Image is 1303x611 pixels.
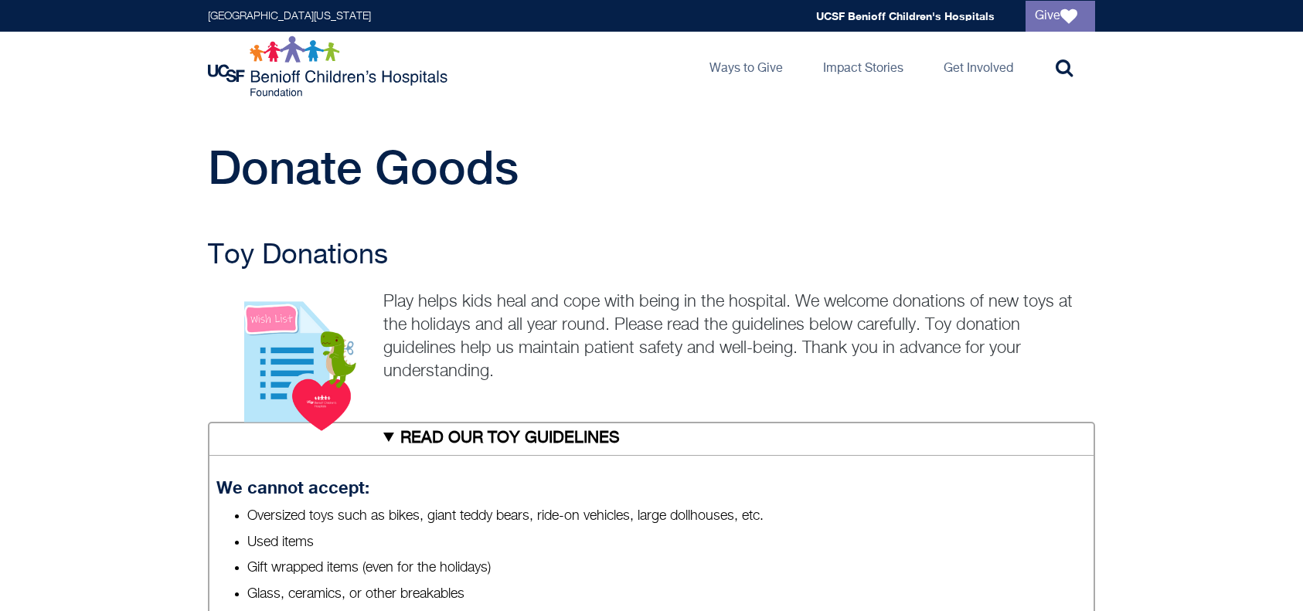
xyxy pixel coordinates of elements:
[216,477,369,497] strong: We cannot accept:
[208,11,371,22] a: [GEOGRAPHIC_DATA][US_STATE]
[208,422,1095,456] summary: READ OUR TOY GUIDELINES
[247,585,1087,604] li: Glass, ceramics, or other breakables
[247,558,1087,578] li: Gift wrapped items (even for the holidays)
[697,32,795,101] a: Ways to Give
[208,140,519,194] span: Donate Goods
[811,32,916,101] a: Impact Stories
[1026,1,1095,32] a: Give
[208,36,451,97] img: Logo for UCSF Benioff Children's Hospitals Foundation
[247,507,1087,526] li: Oversized toys such as bikes, giant teddy bears, ride-on vehicles, large dollhouses, etc.
[208,290,1095,383] p: Play helps kids heal and cope with being in the hospital. We welcome donations of new toys at the...
[208,240,1095,271] h2: Toy Donations
[208,285,376,433] img: View our wish lists
[816,9,995,22] a: UCSF Benioff Children's Hospitals
[931,32,1026,101] a: Get Involved
[247,533,1087,552] li: Used items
